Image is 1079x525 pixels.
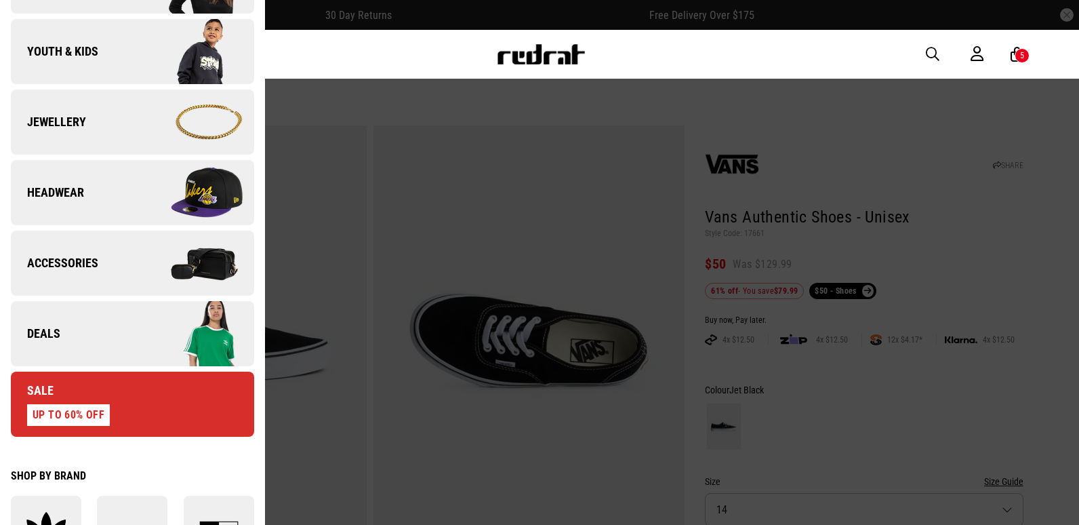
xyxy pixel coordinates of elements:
[11,19,254,84] a: Youth & Kids Company
[11,255,98,271] span: Accessories
[11,184,84,201] span: Headwear
[132,159,253,227] img: Company
[132,18,253,85] img: Company
[132,88,253,156] img: Company
[27,404,110,426] div: UP TO 60% OFF
[11,469,254,482] div: Shop by Brand
[11,326,60,342] span: Deals
[11,383,54,399] span: Sale
[496,44,586,64] img: Redrat logo
[132,300,253,368] img: Company
[11,5,52,46] button: Open LiveChat chat widget
[11,301,254,366] a: Deals Company
[11,43,98,60] span: Youth & Kids
[11,160,254,225] a: Headwear Company
[11,90,254,155] a: Jewellery Company
[1020,51,1024,60] div: 5
[11,231,254,296] a: Accessories Company
[11,372,254,437] a: Sale UP TO 60% OFF
[132,229,253,297] img: Company
[11,114,86,130] span: Jewellery
[1011,47,1023,62] a: 5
